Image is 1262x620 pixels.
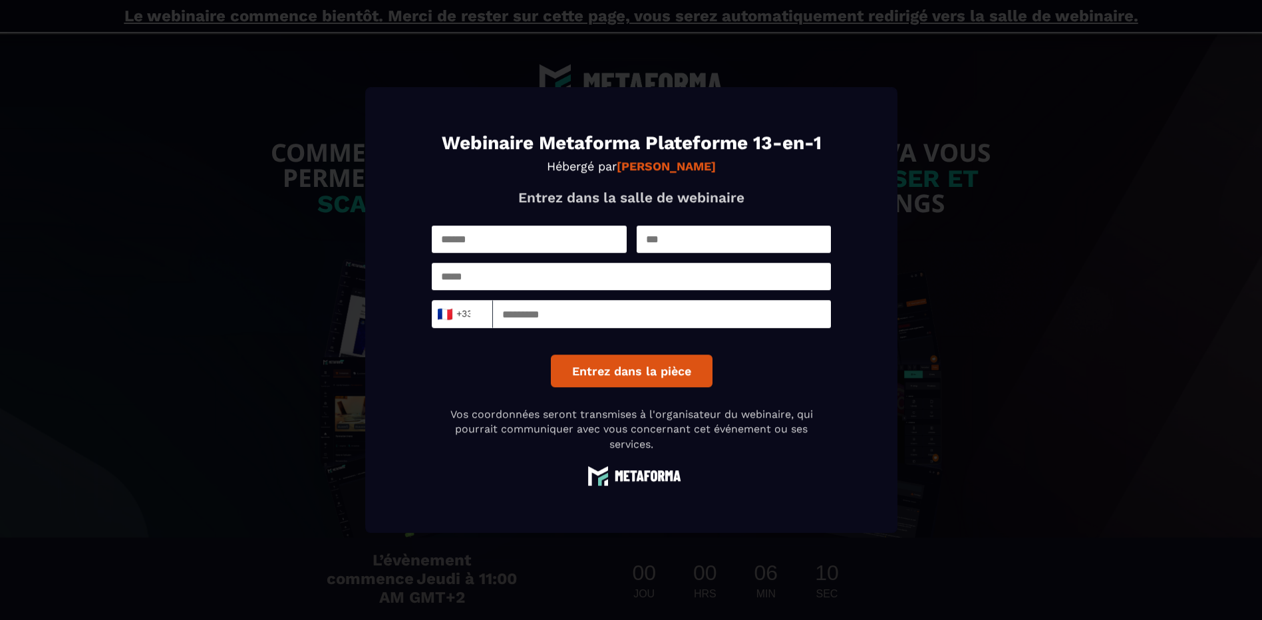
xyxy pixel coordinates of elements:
[550,355,712,387] button: Entrez dans la pièce
[617,159,716,173] strong: [PERSON_NAME]
[432,159,831,173] p: Hébergé par
[432,407,831,452] p: Vos coordonnées seront transmises à l'organisateur du webinaire, qui pourrait communiquer avec vo...
[471,304,481,324] input: Search for option
[436,305,452,323] span: 🇫🇷
[432,300,493,328] div: Search for option
[581,465,681,486] img: logo
[432,189,831,206] p: Entrez dans la salle de webinaire
[440,305,468,323] span: +33
[432,134,831,152] h1: Webinaire Metaforma Plateforme 13-en-1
